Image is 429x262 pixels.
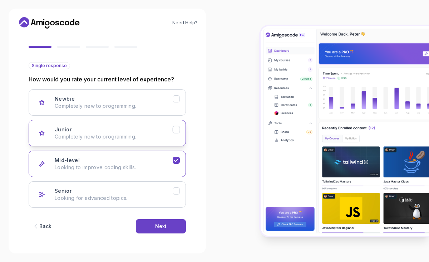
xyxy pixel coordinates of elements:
p: Completely new to programming. [55,133,173,140]
button: Back [29,219,55,233]
p: Looking to improve coding skills. [55,164,173,171]
span: Single response [32,63,67,69]
button: Senior [29,181,186,208]
button: Newbie [29,89,186,116]
h3: Senior [55,187,71,195]
img: Amigoscode Dashboard [261,26,429,236]
div: Next [155,223,167,230]
h3: Mid-level [55,157,80,164]
p: Completely new to programming. [55,102,173,110]
div: Back [39,223,51,230]
a: Home link [17,17,82,29]
h3: Newbie [55,95,75,102]
button: Junior [29,120,186,146]
h3: Junior [55,126,71,133]
button: Mid-level [29,151,186,177]
p: Looking for advanced topics. [55,195,173,202]
p: How would you rate your current level of experience? [29,75,186,84]
a: Need Help? [172,20,197,26]
button: Next [136,219,186,233]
